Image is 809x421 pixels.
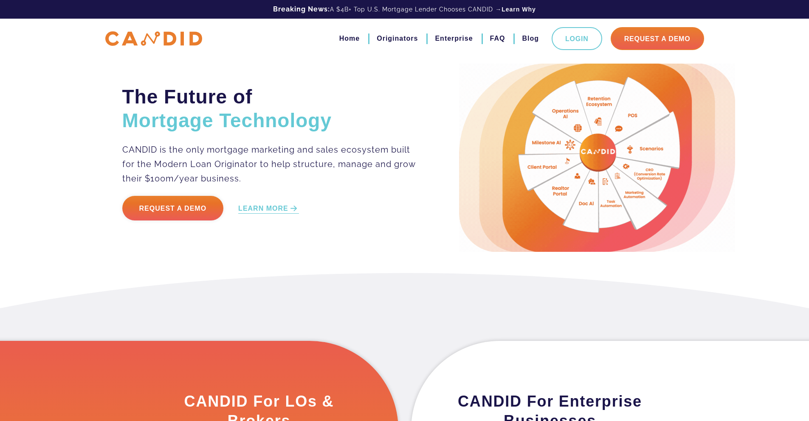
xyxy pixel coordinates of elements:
[273,5,330,13] b: Breaking News:
[435,31,473,46] a: Enterprise
[122,142,417,186] p: CANDID is the only mortgage marketing and sales ecosystem built for the Modern Loan Originator to...
[339,31,360,46] a: Home
[377,31,418,46] a: Originators
[105,31,202,46] img: CANDID APP
[238,204,299,214] a: LEARN MORE
[122,85,417,132] h2: The Future of
[122,109,332,131] span: Mortgage Technology
[459,64,735,252] img: Candid Hero Image
[522,31,539,46] a: Blog
[611,27,704,50] a: Request A Demo
[552,27,602,50] a: Login
[502,5,536,14] a: Learn Why
[122,196,224,220] a: Request a Demo
[490,31,505,46] a: FAQ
